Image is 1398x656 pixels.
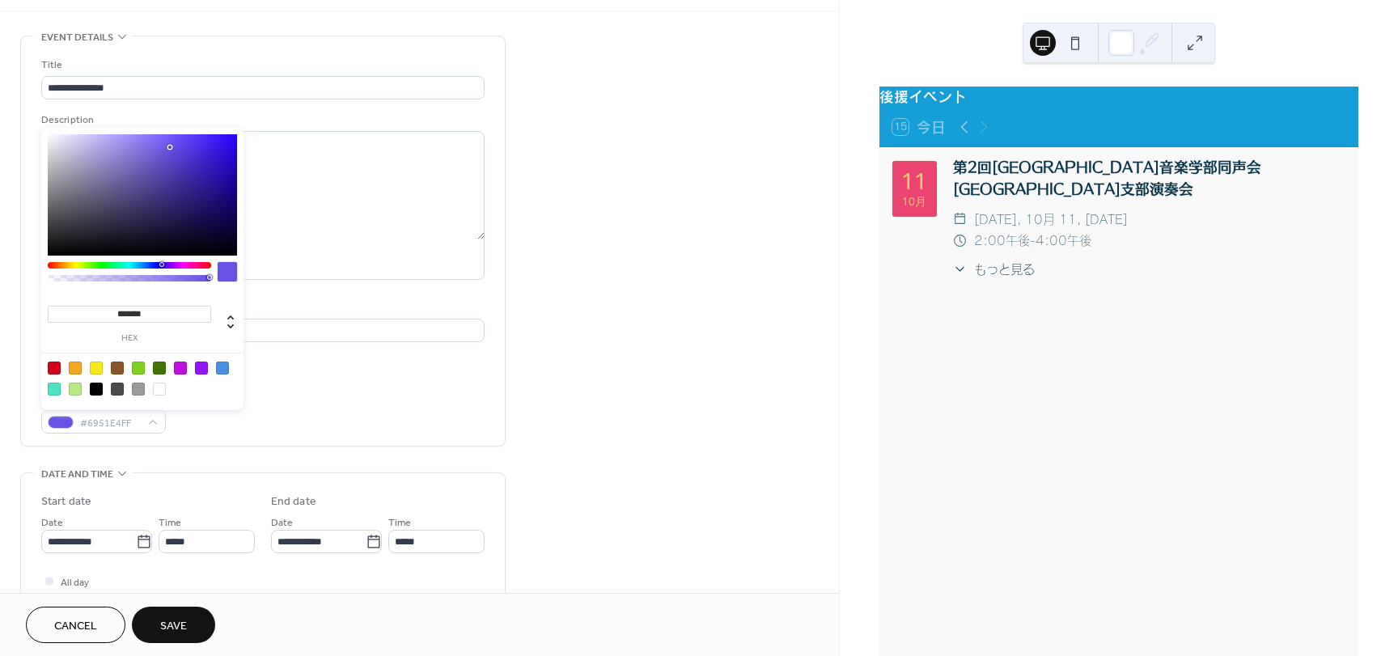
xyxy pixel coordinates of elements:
[974,230,1030,251] span: 2:00午後
[974,209,1128,230] span: [DATE], 10月 11, [DATE]
[953,260,968,279] div: ​
[69,383,82,396] div: #B8E986
[153,362,166,375] div: #417505
[111,362,124,375] div: #8B572A
[901,170,927,193] div: 11
[953,209,968,230] div: ​
[90,383,103,396] div: #000000
[953,230,968,251] div: ​
[174,362,187,375] div: #BD10E0
[41,112,481,129] div: Description
[48,362,61,375] div: #D0021B
[41,29,113,46] span: Event details
[271,514,293,531] span: Date
[48,383,61,396] div: #50E3C2
[271,493,316,510] div: End date
[902,196,926,207] div: 10月
[879,87,1358,108] div: 後援イベント
[111,383,124,396] div: #4A4A4A
[41,299,481,316] div: Location
[90,362,103,375] div: #F8E71C
[1030,230,1036,251] span: -
[41,57,481,74] div: Title
[216,362,229,375] div: #4A90E2
[953,157,1345,200] div: 第2回[GEOGRAPHIC_DATA]音楽学部同声会[GEOGRAPHIC_DATA]支部演奏会
[1036,230,1091,251] span: 4:00午後
[69,362,82,375] div: #F5A623
[153,383,166,396] div: #FFFFFF
[41,514,63,531] span: Date
[132,607,215,643] button: Save
[159,514,181,531] span: Time
[41,466,113,483] span: Date and time
[953,260,1035,279] button: ​もっと見る
[61,591,127,608] span: Show date only
[41,493,91,510] div: Start date
[61,574,89,591] span: All day
[48,334,211,343] label: hex
[160,618,187,635] span: Save
[26,607,125,643] button: Cancel
[974,260,1035,279] span: もっと見る
[132,362,145,375] div: #7ED321
[195,362,208,375] div: #9013FE
[80,415,140,432] span: #6951E4FF
[388,514,411,531] span: Time
[54,618,97,635] span: Cancel
[132,383,145,396] div: #9B9B9B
